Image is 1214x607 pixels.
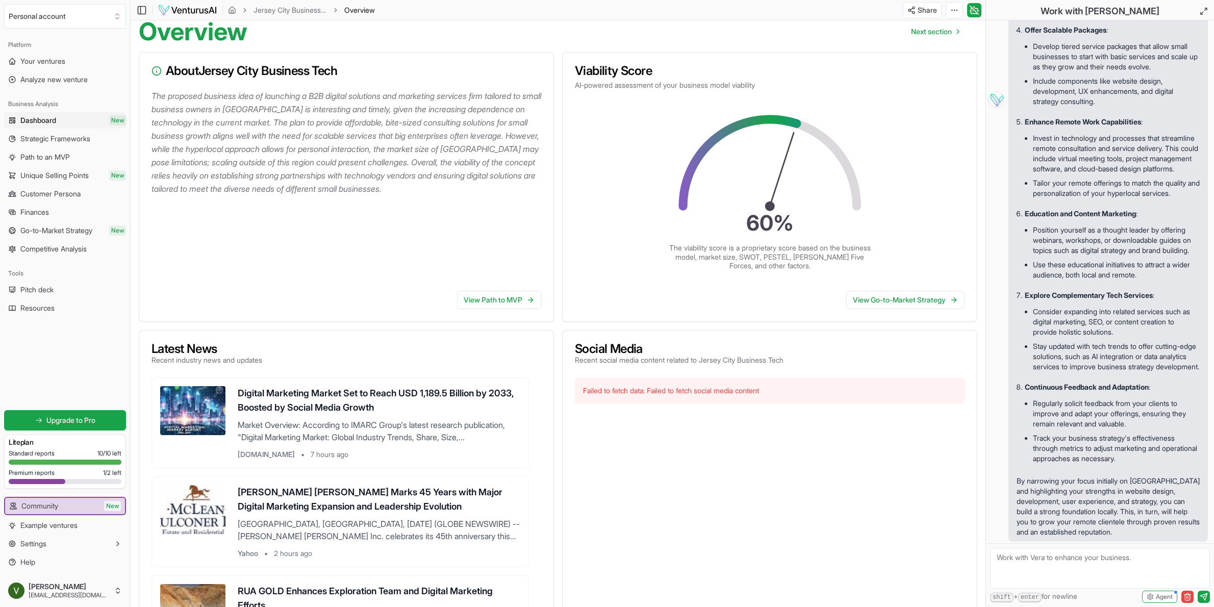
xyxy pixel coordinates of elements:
a: Path to an MVP [4,149,126,165]
span: Resources [20,303,55,313]
strong: Explore Complementary Tech Services [1025,291,1153,299]
span: 2 hours ago [274,548,312,559]
span: Community [21,501,58,511]
p: AI-powered assessment of your business model viability [575,80,965,90]
a: Resources [4,300,126,316]
span: Finances [20,207,49,217]
a: Example ventures [4,517,126,534]
span: Customer Persona [20,189,81,199]
span: Agent [1156,593,1173,601]
div: Failed to fetch data: Failed to fetch social media content [575,377,965,404]
nav: pagination [903,21,967,42]
p: Market Overview: According to IMARC Group's latest research publication, "Digital Marketing Marke... [238,419,520,443]
a: Competitive Analysis [4,241,126,257]
div: Tools [4,265,126,282]
span: Yahoo [238,548,258,559]
span: Standard reports [9,449,55,458]
span: Competitive Analysis [20,244,87,254]
span: Strategic Frameworks [20,134,90,144]
span: Premium reports [9,469,55,477]
a: Unique Selling PointsNew [4,167,126,184]
span: New [104,501,121,511]
a: Analyze new venture [4,71,126,88]
p: : [1025,290,1200,300]
div: Platform [4,37,126,53]
a: CommunityNew [5,498,125,514]
h3: Lite plan [9,437,121,447]
a: Pitch deck [4,282,126,298]
strong: Enhance Remote Work Capabilities [1025,117,1141,126]
span: Overview [344,5,375,15]
span: [EMAIL_ADDRESS][DOMAIN_NAME] [29,591,110,599]
span: + for newline [990,591,1077,602]
a: Customer Persona [4,186,126,202]
strong: Offer Scalable Packages [1025,26,1106,34]
div: Business Analysis [4,96,126,112]
p: By narrowing your focus initially on [GEOGRAPHIC_DATA] and highlighting your strengths in website... [1017,476,1200,537]
a: View Go-to-Market Strategy [846,291,965,309]
img: logo [158,4,217,16]
span: 7 hours ago [311,449,348,460]
strong: Education and Content Marketing [1025,209,1136,218]
span: Example ventures [20,520,78,530]
a: [PERSON_NAME] [PERSON_NAME] Marks 45 Years with Major Digital Marketing Expansion and Leadership ... [151,476,529,567]
a: Upgrade to Pro [4,410,126,431]
nav: breadcrumb [228,5,375,15]
button: Select an organization [4,4,126,29]
span: 10 / 10 left [97,449,121,458]
p: : [1025,382,1200,392]
a: Go-to-Market StrategyNew [4,222,126,239]
li: Invest in technology and processes that streamline remote consultation and service delivery. This... [1033,131,1200,176]
text: 60 % [746,210,794,236]
span: • [301,449,305,460]
a: Go to next page [903,21,967,42]
p: Recent industry news and updates [151,355,262,365]
li: Tailor your remote offerings to match the quality and personalization of your hyperlocal services. [1033,176,1200,200]
span: Upgrade to Pro [46,415,95,425]
span: Next section [911,27,952,37]
span: Help [20,557,35,567]
span: [DOMAIN_NAME] [238,449,295,460]
h1: Overview [139,19,247,44]
span: New [109,225,126,236]
li: Consider expanding into related services such as digital marketing, SEO, or content creation to p... [1033,305,1200,339]
span: Path to an MVP [20,152,70,162]
h3: Social Media [575,343,783,355]
li: Track your business strategy's effectiveness through metrics to adjust marketing and operational ... [1033,431,1200,466]
span: New [109,170,126,181]
span: Unique Selling Points [20,170,89,181]
a: Finances [4,204,126,220]
h3: Digital Marketing Market Set to Reach USD 1,189.5 Billion by 2033, Boosted by Social Media Growth [238,386,520,415]
a: Jersey City Business Tech [254,5,327,15]
span: 1 / 2 left [103,469,121,477]
a: DashboardNew [4,112,126,129]
kbd: shift [990,593,1014,602]
img: Vera [988,91,1004,108]
button: [PERSON_NAME][EMAIL_ADDRESS][DOMAIN_NAME] [4,578,126,603]
a: Strategic Frameworks [4,131,126,147]
span: New [109,115,126,125]
kbd: enter [1018,593,1042,602]
p: [GEOGRAPHIC_DATA], [GEOGRAPHIC_DATA], [DATE] (GLOBE NEWSWIRE) -- [PERSON_NAME] [PERSON_NAME] Inc.... [238,518,520,542]
h3: [PERSON_NAME] [PERSON_NAME] Marks 45 Years with Major Digital Marketing Expansion and Leadership ... [238,485,520,514]
span: [PERSON_NAME] [29,582,110,591]
h3: Viability Score [575,65,965,77]
li: Include components like website design, development, UX enhancements, and digital strategy consul... [1033,74,1200,109]
button: Share [903,2,942,18]
span: • [264,548,268,559]
li: Position yourself as a thought leader by offering webinars, workshops, or downloadable guides on ... [1033,223,1200,258]
p: : [1025,209,1200,219]
p: The viability score is a proprietary score based on the business model, market size, SWOT, PESTEL... [668,243,872,270]
span: Analyze new venture [20,74,88,85]
p: The proposed business idea of launching a B2B digital solutions and marketing services firm tailo... [151,89,545,195]
span: Your ventures [20,56,65,66]
button: Settings [4,536,126,552]
h2: Work with [PERSON_NAME] [1041,4,1159,18]
button: Agent [1142,591,1177,603]
p: : [1025,25,1200,35]
span: Dashboard [20,115,56,125]
li: Develop tiered service packages that allow small businesses to start with basic services and scal... [1033,39,1200,74]
p: : [1025,117,1200,127]
img: ACg8ocKruYYD_Bt-37oIXCiOWeYteC2nRSUD6LGuC9n1nc-YIAdH6a08=s96-c [8,583,24,599]
a: Your ventures [4,53,126,69]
